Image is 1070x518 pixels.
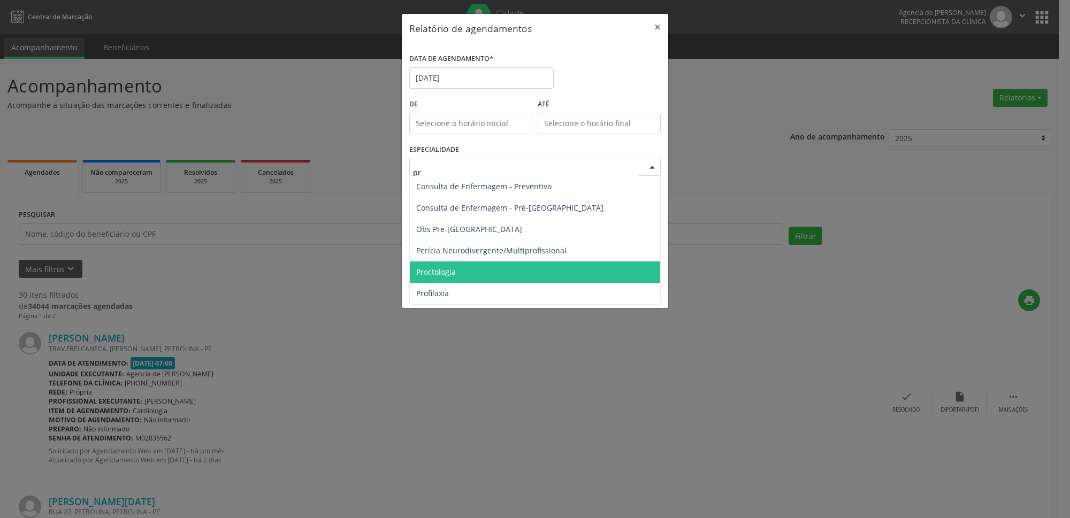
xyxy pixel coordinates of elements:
h5: Relatório de agendamentos [409,21,532,35]
span: Proctologia [416,267,456,277]
input: Selecione o horário final [538,113,661,134]
label: ESPECIALIDADE [409,142,459,158]
span: Consulta de Enfermagem - Preventivo [416,181,552,191]
input: Selecione uma data ou intervalo [409,67,554,89]
label: De [409,96,532,113]
label: DATA DE AGENDAMENTO [409,51,493,67]
input: Selecione o horário inicial [409,113,532,134]
label: ATÉ [538,96,661,113]
span: Obs Pre-[GEOGRAPHIC_DATA] [416,224,522,234]
span: Profilaxia [416,288,449,298]
input: Seleciona uma especialidade [413,161,639,183]
button: Close [647,14,668,40]
span: Consulta de Enfermagem - Pré-[GEOGRAPHIC_DATA] [416,203,603,213]
span: Perícia Neurodivergente/Multiprofissional [416,245,567,256]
